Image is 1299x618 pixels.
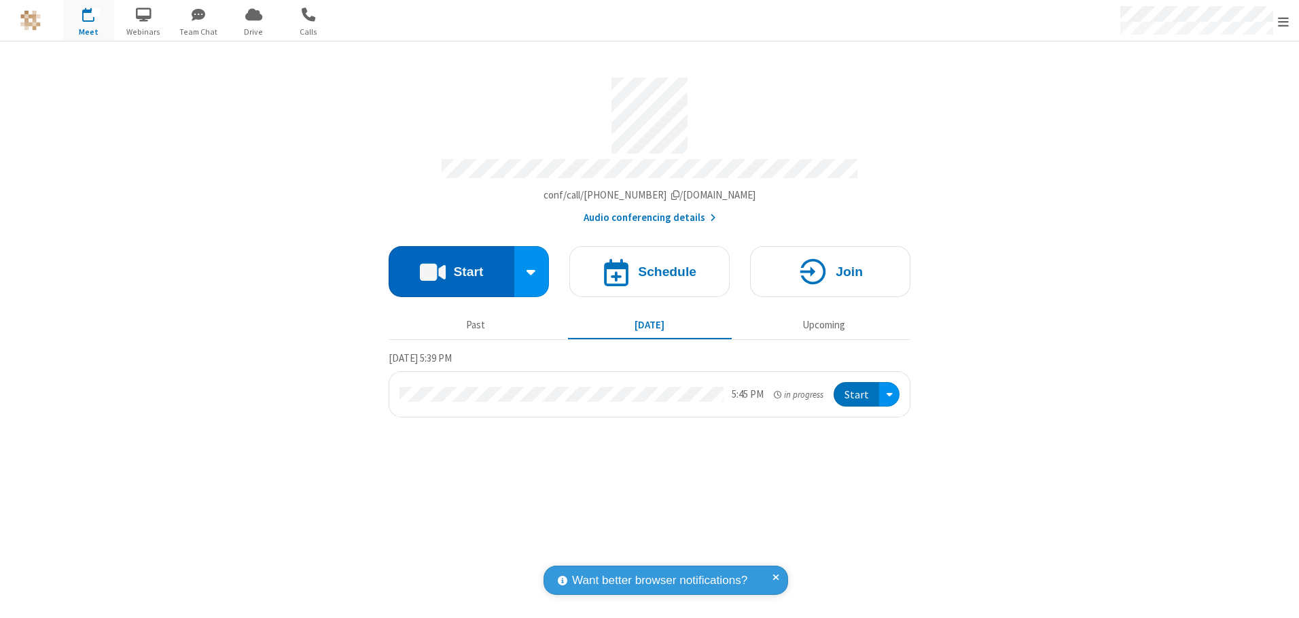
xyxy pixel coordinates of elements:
[389,246,514,297] button: Start
[389,351,452,364] span: [DATE] 5:39 PM
[774,388,823,401] em: in progress
[638,265,696,278] h4: Schedule
[63,26,114,38] span: Meet
[879,382,900,407] div: Open menu
[732,387,764,402] div: 5:45 PM
[544,188,756,203] button: Copy my meeting room linkCopy my meeting room link
[1265,583,1289,608] iframe: Chat
[836,265,863,278] h4: Join
[389,350,910,418] section: Today's Meetings
[228,26,279,38] span: Drive
[514,246,550,297] div: Start conference options
[92,7,101,18] div: 1
[572,572,747,589] span: Want better browser notifications?
[834,382,879,407] button: Start
[584,210,716,226] button: Audio conferencing details
[394,312,558,338] button: Past
[742,312,906,338] button: Upcoming
[568,312,732,338] button: [DATE]
[750,246,910,297] button: Join
[544,188,756,201] span: Copy my meeting room link
[569,246,730,297] button: Schedule
[118,26,169,38] span: Webinars
[453,265,483,278] h4: Start
[20,10,41,31] img: QA Selenium DO NOT DELETE OR CHANGE
[389,67,910,226] section: Account details
[173,26,224,38] span: Team Chat
[283,26,334,38] span: Calls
